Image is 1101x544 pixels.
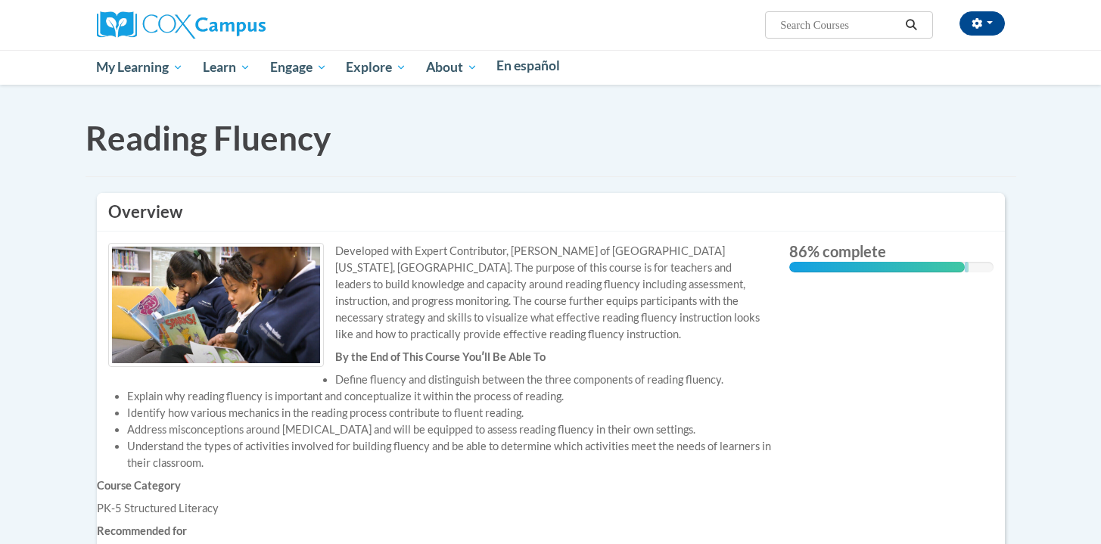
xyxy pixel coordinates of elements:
[108,243,324,366] img: Course logo image
[108,201,994,224] h3: Overview
[346,58,406,76] span: Explore
[260,50,337,85] a: Engage
[203,58,250,76] span: Learn
[270,58,327,76] span: Engage
[96,58,183,76] span: My Learning
[97,500,778,517] div: PK-5 Structured Literacy
[127,438,778,471] li: Understand the types of activities involved for building fluency and be able to determine which a...
[416,50,487,85] a: About
[108,243,767,343] div: Developed with Expert Contributor, [PERSON_NAME] of [GEOGRAPHIC_DATA][US_STATE], [GEOGRAPHIC_DATA...
[900,16,922,34] button: Search
[97,524,778,538] h6: Recommended for
[127,388,778,405] li: Explain why reading fluency is important and conceptualize it within the process of reading.
[904,20,918,31] i: 
[97,479,778,493] h6: Course Category
[959,11,1005,36] button: Account Settings
[127,371,778,388] li: Define fluency and distinguish between the three components of reading fluency.
[127,421,778,438] li: Address misconceptions around [MEDICAL_DATA] and will be equipped to assess reading fluency in th...
[193,50,260,85] a: Learn
[779,16,900,34] input: Search Courses
[97,17,266,30] a: Cox Campus
[789,262,965,272] div: 86% complete
[97,11,266,39] img: Cox Campus
[86,118,331,157] span: Reading Fluency
[426,58,477,76] span: About
[127,405,778,421] li: Identify how various mechanics in the reading process contribute to fluent reading.
[965,262,969,272] div: 0.001%
[496,58,560,73] span: En español
[789,243,994,260] label: 86% complete
[336,50,416,85] a: Explore
[97,350,778,364] h6: By the End of This Course Youʹll Be Able To
[487,50,571,82] a: En español
[74,50,1028,85] div: Main menu
[87,50,194,85] a: My Learning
